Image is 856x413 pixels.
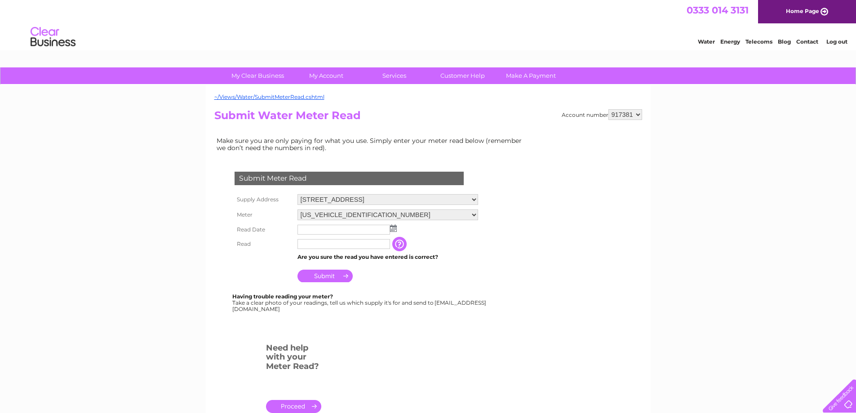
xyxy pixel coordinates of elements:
[698,38,715,45] a: Water
[221,67,295,84] a: My Clear Business
[235,172,464,185] div: Submit Meter Read
[720,38,740,45] a: Energy
[214,135,529,154] td: Make sure you are only paying for what you use. Simply enter your meter read below (remember we d...
[390,225,397,232] img: ...
[266,342,321,376] h3: Need help with your Meter Read?
[778,38,791,45] a: Blog
[687,4,749,16] a: 0333 014 3131
[392,237,408,251] input: Information
[266,400,321,413] a: .
[826,38,847,45] a: Log out
[796,38,818,45] a: Contact
[289,67,363,84] a: My Account
[232,293,333,300] b: Having trouble reading your meter?
[426,67,500,84] a: Customer Help
[357,67,431,84] a: Services
[494,67,568,84] a: Make A Payment
[214,109,642,126] h2: Submit Water Meter Read
[295,251,480,263] td: Are you sure the read you have entered is correct?
[214,93,324,100] a: ~/Views/Water/SubmitMeterRead.cshtml
[232,192,295,207] th: Supply Address
[745,38,772,45] a: Telecoms
[232,207,295,222] th: Meter
[562,109,642,120] div: Account number
[216,5,641,44] div: Clear Business is a trading name of Verastar Limited (registered in [GEOGRAPHIC_DATA] No. 3667643...
[232,237,295,251] th: Read
[232,222,295,237] th: Read Date
[30,23,76,51] img: logo.png
[232,293,488,312] div: Take a clear photo of your readings, tell us which supply it's for and send to [EMAIL_ADDRESS][DO...
[297,270,353,282] input: Submit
